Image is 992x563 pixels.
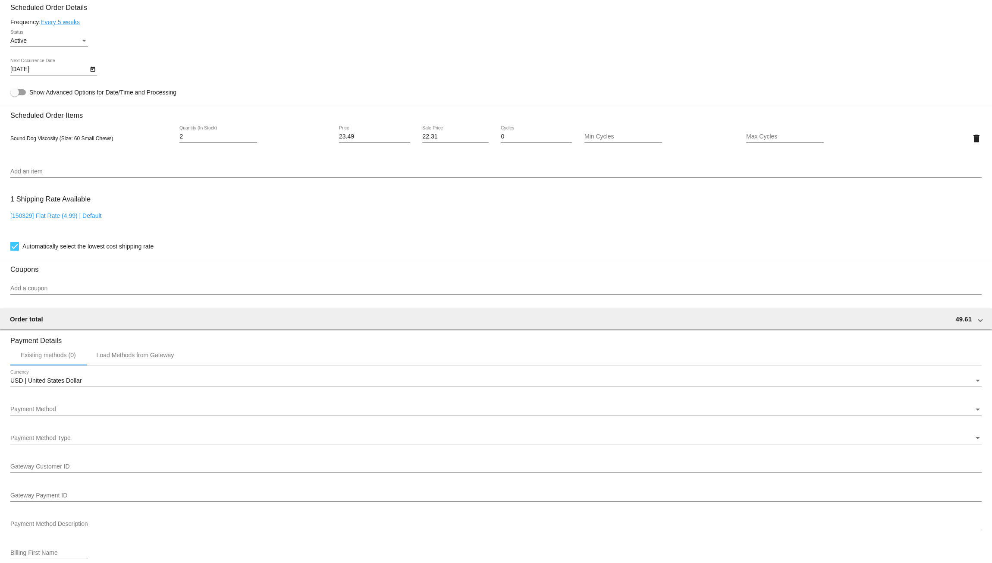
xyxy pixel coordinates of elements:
[41,19,80,25] a: Every 5 weeks
[422,133,488,140] input: Sale Price
[10,434,71,441] span: Payment Method Type
[971,133,982,144] mat-icon: delete
[955,315,972,323] span: 49.61
[10,19,982,25] div: Frequency:
[10,377,982,384] mat-select: Currency
[10,3,982,12] h3: Scheduled Order Details
[10,377,82,384] span: USD | United States Dollar
[10,492,982,499] input: Gateway Payment ID
[29,88,176,97] span: Show Advanced Options for Date/Time and Processing
[10,37,27,44] span: Active
[10,105,982,120] h3: Scheduled Order Items
[10,135,113,142] span: Sound Dog Viscosity (Size: 60 Small Chews)
[10,259,982,274] h3: Coupons
[584,133,662,140] input: Min Cycles
[22,241,154,252] span: Automatically select the lowest cost shipping rate
[10,463,982,470] input: Gateway Customer ID
[10,521,982,528] input: Payment Method Description
[10,38,88,44] mat-select: Status
[10,435,982,442] mat-select: Payment Method Type
[21,352,76,359] div: Existing methods (0)
[97,352,174,359] div: Load Methods from Gateway
[10,550,88,557] input: Billing First Name
[10,330,982,345] h3: Payment Details
[10,66,88,73] input: Next Occurrence Date
[746,133,824,140] input: Max Cycles
[179,133,257,140] input: Quantity (In Stock)
[10,406,982,413] mat-select: Payment Method
[10,168,982,175] input: Add an item
[10,406,56,412] span: Payment Method
[10,212,101,219] a: [150329] Flat Rate (4.99) | Default
[10,190,91,208] h3: 1 Shipping Rate Available
[339,133,410,140] input: Price
[88,64,97,73] button: Open calendar
[501,133,572,140] input: Cycles
[10,285,982,292] input: Add a coupon
[10,315,43,323] span: Order total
